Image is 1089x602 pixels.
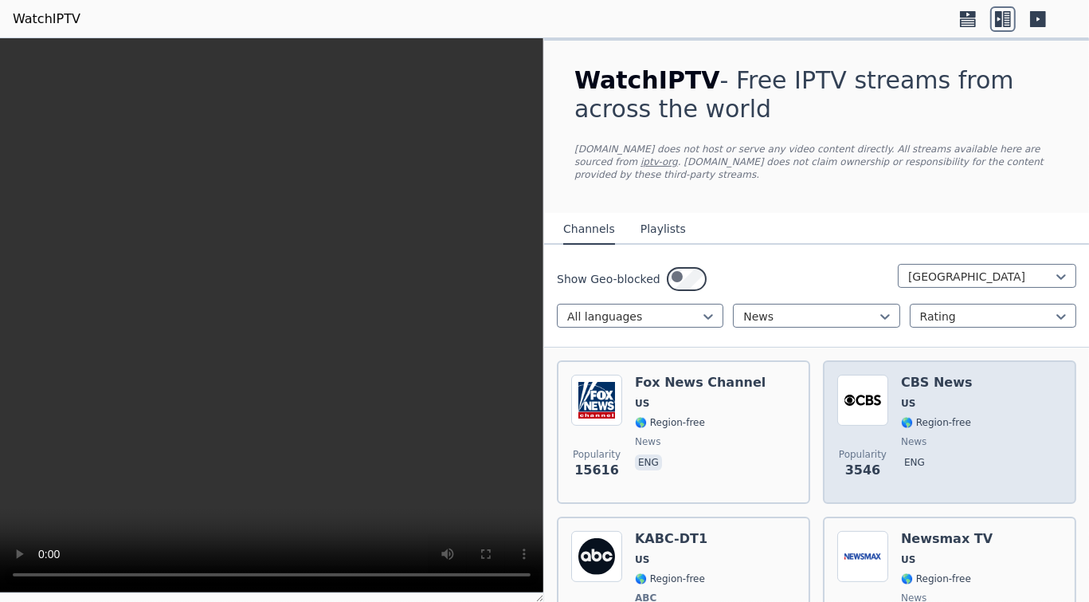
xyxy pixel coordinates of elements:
p: eng [901,454,928,470]
h6: Fox News Channel [635,375,766,391]
span: Popularity [839,448,887,461]
span: news [901,435,926,448]
button: Playlists [640,214,686,245]
img: KABC-DT1 [571,531,622,582]
label: Show Geo-blocked [557,271,660,287]
a: iptv-org [640,156,678,167]
span: 🌎 Region-free [635,416,705,429]
button: Channels [563,214,615,245]
span: Popularity [573,448,621,461]
img: CBS News [837,375,888,426]
img: Fox News Channel [571,375,622,426]
span: US [901,397,915,410]
h6: Newsmax TV [901,531,993,547]
h1: - Free IPTV streams from across the world [574,66,1059,124]
img: Newsmax TV [837,531,888,582]
h6: KABC-DT1 [635,531,707,547]
h6: CBS News [901,375,973,391]
span: 🌎 Region-free [635,572,705,585]
span: US [901,553,915,566]
p: [DOMAIN_NAME] does not host or serve any video content directly. All streams available here are s... [574,143,1059,181]
span: US [635,397,649,410]
span: US [635,553,649,566]
span: 🌎 Region-free [901,416,971,429]
span: 15616 [574,461,619,480]
span: news [635,435,660,448]
a: WatchIPTV [13,10,80,29]
span: 🌎 Region-free [901,572,971,585]
span: 3546 [845,461,881,480]
p: eng [635,454,662,470]
span: WatchIPTV [574,66,720,94]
